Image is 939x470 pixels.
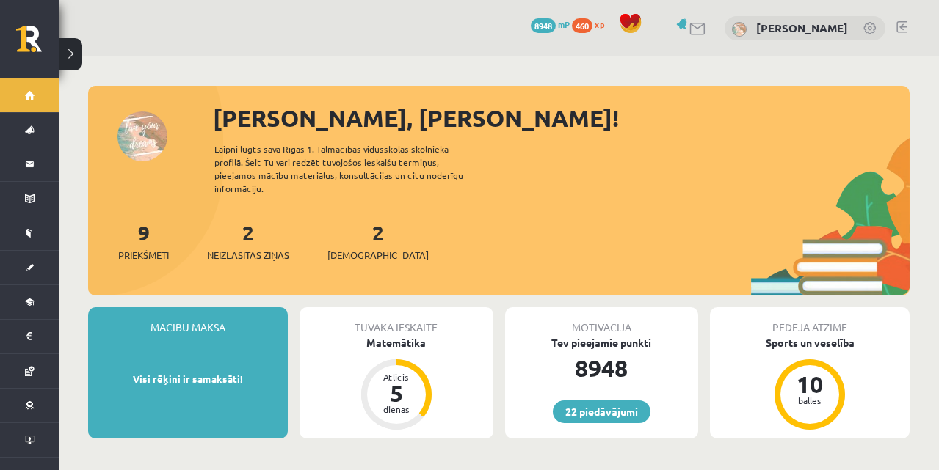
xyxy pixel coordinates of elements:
[214,142,489,195] div: Laipni lūgts savā Rīgas 1. Tālmācības vidusskolas skolnieka profilā. Šeit Tu vari redzēt tuvojošo...
[788,372,832,396] div: 10
[531,18,570,30] a: 8948 mP
[327,248,429,262] span: [DEMOGRAPHIC_DATA]
[710,335,910,432] a: Sports un veselība 10 balles
[88,307,288,335] div: Mācību maksa
[756,21,848,35] a: [PERSON_NAME]
[572,18,592,33] span: 460
[572,18,612,30] a: 460 xp
[710,335,910,350] div: Sports un veselība
[300,307,493,335] div: Tuvākā ieskaite
[505,350,699,386] div: 8948
[558,18,570,30] span: mP
[95,372,280,386] p: Visi rēķini ir samaksāti!
[505,335,699,350] div: Tev pieejamie punkti
[300,335,493,350] div: Matemātika
[118,219,169,262] a: 9Priekšmeti
[505,307,699,335] div: Motivācija
[207,248,289,262] span: Neizlasītās ziņas
[207,219,289,262] a: 2Neizlasītās ziņas
[374,381,418,405] div: 5
[118,248,169,262] span: Priekšmeti
[374,372,418,381] div: Atlicis
[16,26,59,62] a: Rīgas 1. Tālmācības vidusskola
[732,22,747,37] img: Marta Laura Neļķe
[300,335,493,432] a: Matemātika Atlicis 5 dienas
[553,400,650,423] a: 22 piedāvājumi
[374,405,418,414] div: dienas
[213,100,910,136] div: [PERSON_NAME], [PERSON_NAME]!
[595,18,604,30] span: xp
[531,18,556,33] span: 8948
[327,219,429,262] a: 2[DEMOGRAPHIC_DATA]
[710,307,910,335] div: Pēdējā atzīme
[788,396,832,405] div: balles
